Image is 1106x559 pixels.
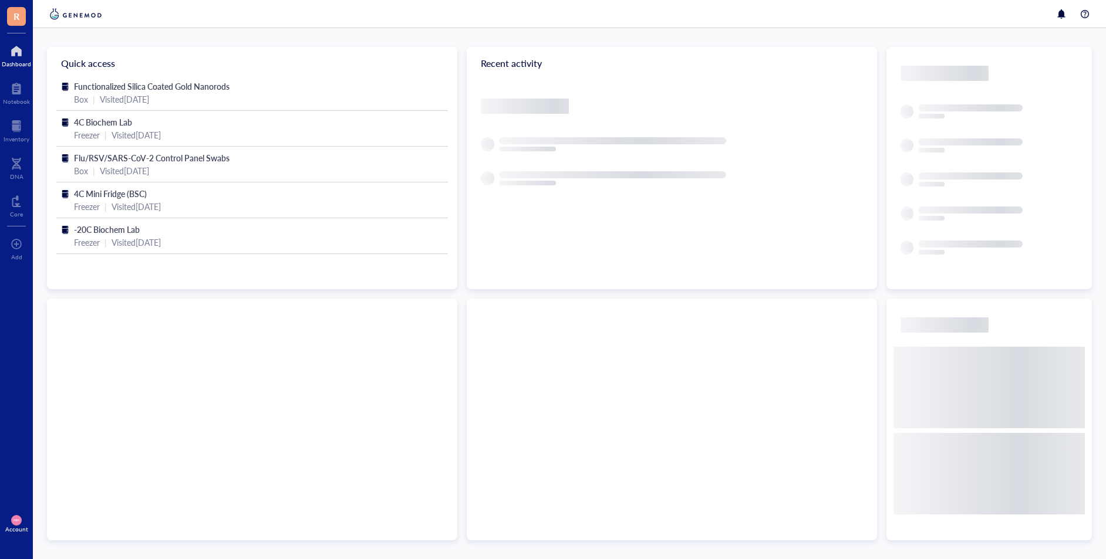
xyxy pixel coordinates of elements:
[10,154,23,180] a: DNA
[47,47,457,80] div: Quick access
[100,164,149,177] div: Visited [DATE]
[4,135,29,143] div: Inventory
[100,93,149,106] div: Visited [DATE]
[14,519,19,522] span: MM
[93,93,95,106] div: |
[74,93,88,106] div: Box
[4,117,29,143] a: Inventory
[74,128,100,141] div: Freezer
[104,128,107,141] div: |
[3,98,30,105] div: Notebook
[74,116,132,128] span: 4C Biochem Lab
[93,164,95,177] div: |
[74,80,230,92] span: Functionalized Silica Coated Gold Nanorods
[5,526,28,533] div: Account
[104,200,107,213] div: |
[10,211,23,218] div: Core
[74,188,147,199] span: 4C Mini Fridge (BSC)
[2,60,31,67] div: Dashboard
[467,47,877,80] div: Recent activity
[47,7,104,21] img: genemod-logo
[112,200,161,213] div: Visited [DATE]
[11,253,22,260] div: Add
[74,152,230,164] span: Flu/RSV/SARS-CoV-2 Control Panel Swabs
[74,200,100,213] div: Freezer
[112,236,161,249] div: Visited [DATE]
[74,223,140,235] span: -20C Biochem Lab
[10,173,23,180] div: DNA
[104,236,107,249] div: |
[10,192,23,218] a: Core
[14,9,19,23] span: R
[74,164,88,177] div: Box
[3,79,30,105] a: Notebook
[112,128,161,141] div: Visited [DATE]
[2,42,31,67] a: Dashboard
[74,236,100,249] div: Freezer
